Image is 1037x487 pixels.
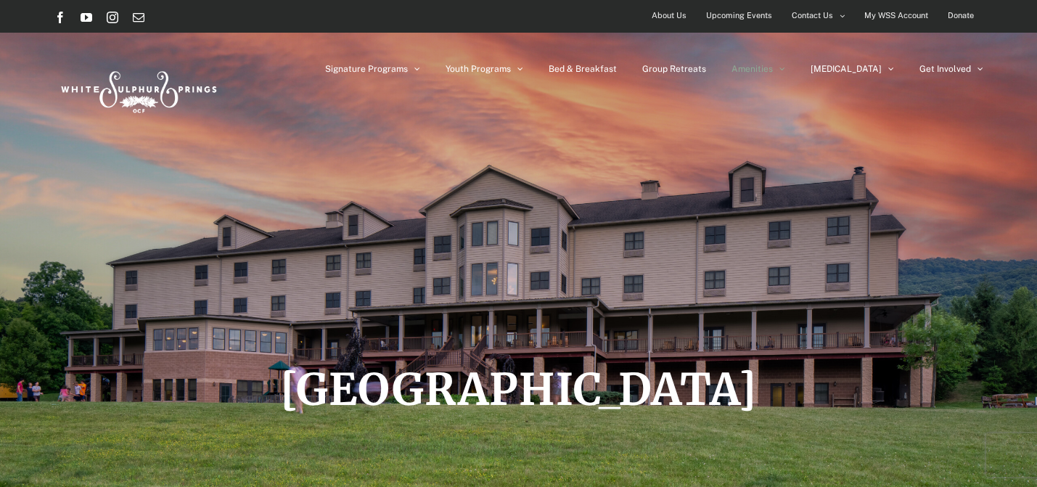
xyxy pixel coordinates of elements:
span: My WSS Account [864,5,928,26]
span: Donate [948,5,974,26]
span: About Us [652,5,686,26]
a: Amenities [731,33,785,105]
span: Get Involved [919,65,971,73]
a: Youth Programs [446,33,523,105]
span: Youth Programs [446,65,511,73]
span: [GEOGRAPHIC_DATA] [280,362,757,417]
span: Contact Us [792,5,833,26]
a: Bed & Breakfast [549,33,617,105]
a: Signature Programs [325,33,420,105]
span: [MEDICAL_DATA] [811,65,882,73]
a: YouTube [81,12,92,23]
a: Facebook [54,12,66,23]
span: Amenities [731,65,773,73]
img: White Sulphur Springs Logo [54,55,221,123]
a: Email [133,12,144,23]
span: Bed & Breakfast [549,65,617,73]
a: Group Retreats [642,33,706,105]
a: [MEDICAL_DATA] [811,33,894,105]
span: Group Retreats [642,65,706,73]
a: Instagram [107,12,118,23]
nav: Main Menu [325,33,983,105]
span: Signature Programs [325,65,408,73]
a: Get Involved [919,33,983,105]
span: Upcoming Events [706,5,772,26]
